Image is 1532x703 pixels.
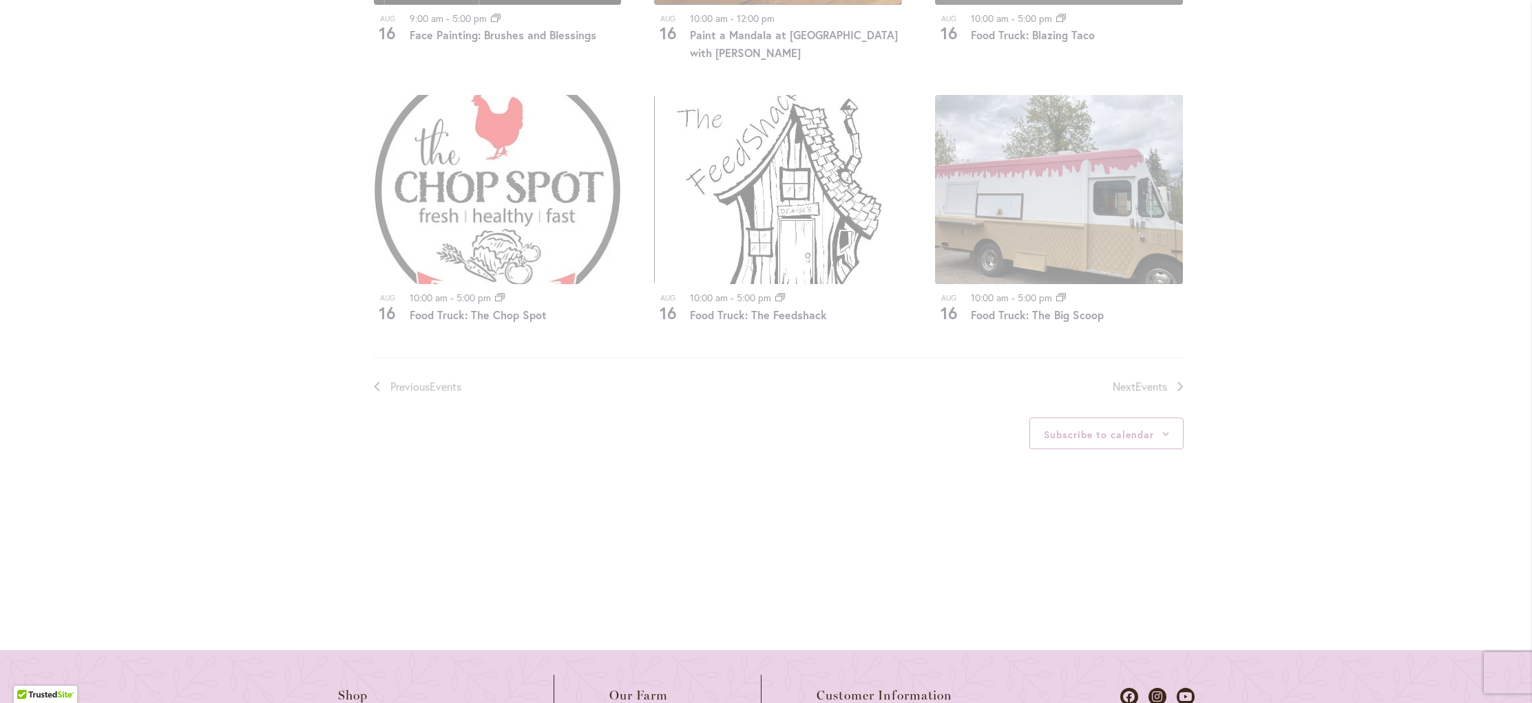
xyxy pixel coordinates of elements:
[817,689,953,702] span: Customer Information
[338,689,368,702] span: Shop
[609,689,669,702] span: Our Farm
[10,654,49,693] iframe: Launch Accessibility Center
